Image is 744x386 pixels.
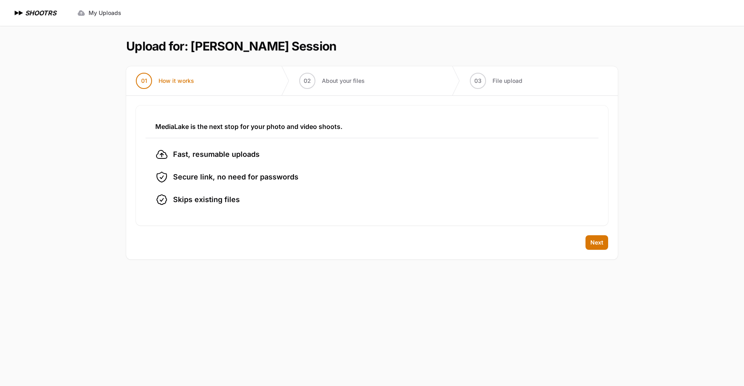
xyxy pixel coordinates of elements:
button: 03 File upload [460,66,532,95]
button: 01 How it works [126,66,204,95]
span: 01 [141,77,147,85]
h3: MediaLake is the next stop for your photo and video shoots. [155,122,589,131]
button: 02 About your files [290,66,374,95]
span: About your files [322,77,365,85]
h1: SHOOTRS [25,8,56,18]
span: How it works [159,77,194,85]
span: My Uploads [89,9,121,17]
img: SHOOTRS [13,8,25,18]
h1: Upload for: [PERSON_NAME] Session [126,39,336,53]
span: 03 [474,77,482,85]
span: Secure link, no need for passwords [173,171,298,183]
span: Next [590,238,603,247]
button: Next [585,235,608,250]
span: 02 [304,77,311,85]
span: Fast, resumable uploads [173,149,260,160]
a: My Uploads [72,6,126,20]
span: File upload [492,77,522,85]
span: Skips existing files [173,194,240,205]
a: SHOOTRS SHOOTRS [13,8,56,18]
